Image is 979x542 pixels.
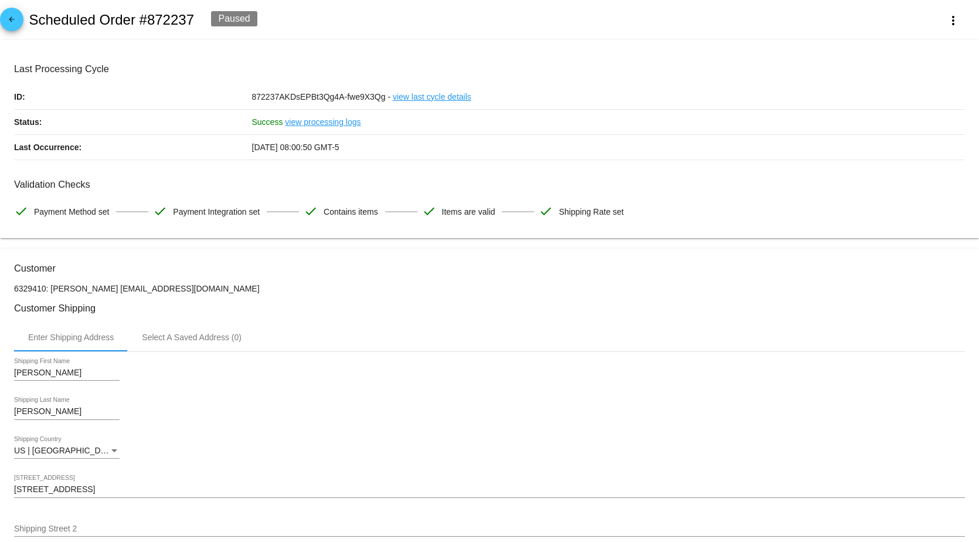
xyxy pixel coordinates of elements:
[285,110,361,134] a: view processing logs
[28,333,114,342] div: Enter Shipping Address
[14,204,28,218] mat-icon: check
[252,117,283,127] span: Success
[14,84,252,109] p: ID:
[153,204,167,218] mat-icon: check
[422,204,436,218] mat-icon: check
[539,204,553,218] mat-icon: check
[14,135,252,160] p: Last Occurrence:
[14,284,965,293] p: 6329410: [PERSON_NAME] [EMAIL_ADDRESS][DOMAIN_NAME]
[252,143,339,152] span: [DATE] 08:00:50 GMT-5
[142,333,242,342] div: Select A Saved Address (0)
[442,199,495,224] span: Items are valid
[14,303,965,314] h3: Customer Shipping
[14,179,965,190] h3: Validation Checks
[393,84,471,109] a: view last cycle details
[324,199,378,224] span: Contains items
[946,13,960,28] mat-icon: more_vert
[304,204,318,218] mat-icon: check
[252,92,391,101] span: 872237AKDsEPBt3Qg4A-fwe9X3Qg -
[14,63,965,74] h3: Last Processing Cycle
[14,110,252,134] p: Status:
[14,446,118,455] span: US | [GEOGRAPHIC_DATA]
[14,446,120,456] mat-select: Shipping Country
[5,15,19,29] mat-icon: arrow_back
[34,199,109,224] span: Payment Method set
[559,199,624,224] span: Shipping Rate set
[211,11,257,26] div: Paused
[14,485,965,494] input: Shipping Street 1
[29,12,194,28] h2: Scheduled Order #872237
[14,524,965,534] input: Shipping Street 2
[14,263,965,274] h3: Customer
[14,407,120,416] input: Shipping Last Name
[173,199,260,224] span: Payment Integration set
[14,368,120,378] input: Shipping First Name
